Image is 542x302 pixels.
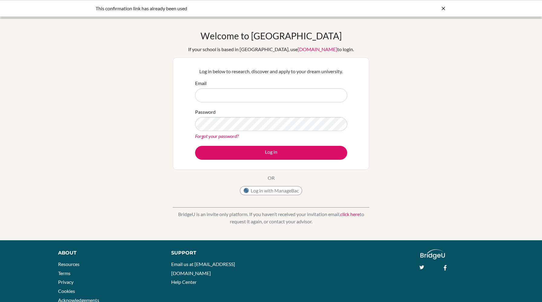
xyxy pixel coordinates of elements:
[195,68,347,75] p: Log in below to research, discover and apply to your dream university.
[195,108,216,116] label: Password
[58,261,80,267] a: Resources
[195,80,207,87] label: Email
[188,46,354,53] div: If your school is based in [GEOGRAPHIC_DATA], use to login.
[171,279,197,285] a: Help Center
[173,211,369,225] p: BridgeU is an invite only platform. If you haven’t received your invitation email, to request it ...
[58,270,70,276] a: Terms
[240,186,302,195] button: Log in with ManageBac
[58,288,75,294] a: Cookies
[171,261,235,276] a: Email us at [EMAIL_ADDRESS][DOMAIN_NAME]
[298,46,337,52] a: [DOMAIN_NAME]
[171,249,264,257] div: Support
[268,174,275,182] p: OR
[58,279,73,285] a: Privacy
[340,211,360,217] a: click here
[195,146,347,160] button: Log in
[58,249,158,257] div: About
[201,30,342,41] h1: Welcome to [GEOGRAPHIC_DATA]
[96,5,356,12] div: This confirmation link has already been used
[195,133,239,139] a: Forgot your password?
[420,249,445,259] img: logo_white@2x-f4f0deed5e89b7ecb1c2cc34c3e3d731f90f0f143d5ea2071677605dd97b5244.png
